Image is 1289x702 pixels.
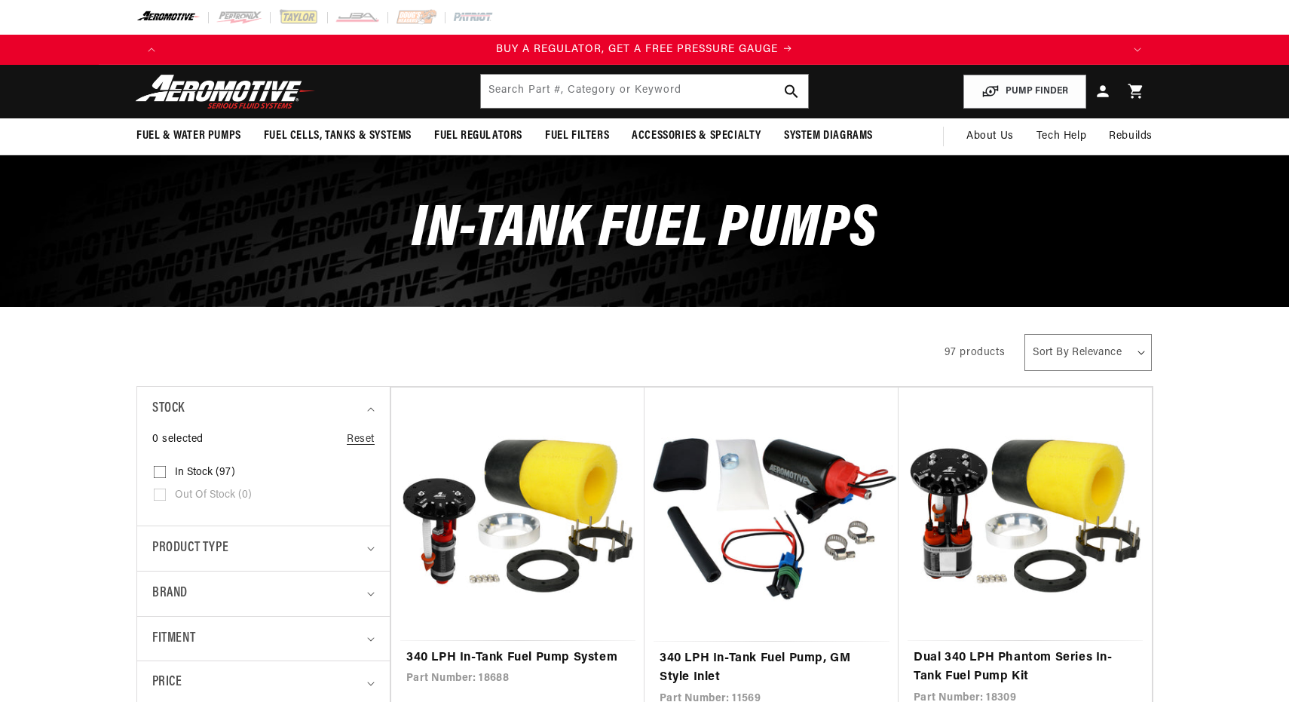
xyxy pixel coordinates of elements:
[784,128,873,144] span: System Diagrams
[434,128,522,144] span: Fuel Regulators
[1025,118,1098,155] summary: Tech Help
[152,628,195,650] span: Fitment
[1098,118,1164,155] summary: Rebuilds
[152,572,375,616] summary: Brand (0 selected)
[167,41,1122,58] a: BUY A REGULATOR, GET A FREE PRESSURE GAUGE
[945,347,1006,358] span: 97 products
[412,201,877,260] span: In-Tank Fuel Pumps
[955,118,1025,155] a: About Us
[620,118,773,154] summary: Accessories & Specialty
[632,128,761,144] span: Accessories & Specialty
[1122,35,1153,65] button: Translation missing: en.sections.announcements.next_announcement
[1109,128,1153,145] span: Rebuilds
[966,130,1014,142] span: About Us
[963,75,1086,109] button: PUMP FINDER
[152,431,204,448] span: 0 selected
[660,649,883,688] a: 340 LPH In-Tank Fuel Pump, GM Style Inlet
[136,128,241,144] span: Fuel & Water Pumps
[152,673,182,693] span: Price
[152,387,375,431] summary: Stock (0 selected)
[545,128,609,144] span: Fuel Filters
[136,35,167,65] button: Translation missing: en.sections.announcements.previous_announcement
[125,118,253,154] summary: Fuel & Water Pumps
[167,41,1122,58] div: Announcement
[175,489,252,502] span: Out of stock (0)
[152,526,375,571] summary: Product type (0 selected)
[131,74,320,109] img: Aeromotive
[152,398,185,420] span: Stock
[481,75,808,108] input: Search by Part Number, Category or Keyword
[1036,128,1086,145] span: Tech Help
[152,583,188,605] span: Brand
[406,648,629,668] a: 340 LPH In-Tank Fuel Pump System
[99,35,1190,65] slideshow-component: Translation missing: en.sections.announcements.announcement_bar
[773,118,884,154] summary: System Diagrams
[152,617,375,661] summary: Fitment (0 selected)
[264,128,412,144] span: Fuel Cells, Tanks & Systems
[423,118,534,154] summary: Fuel Regulators
[152,538,228,559] span: Product type
[496,44,778,55] span: BUY A REGULATOR, GET A FREE PRESSURE GAUGE
[347,431,375,448] a: Reset
[775,75,808,108] button: search button
[175,466,235,480] span: In stock (97)
[914,648,1137,687] a: Dual 340 LPH Phantom Series In-Tank Fuel Pump Kit
[534,118,620,154] summary: Fuel Filters
[253,118,423,154] summary: Fuel Cells, Tanks & Systems
[167,41,1122,58] div: 1 of 4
